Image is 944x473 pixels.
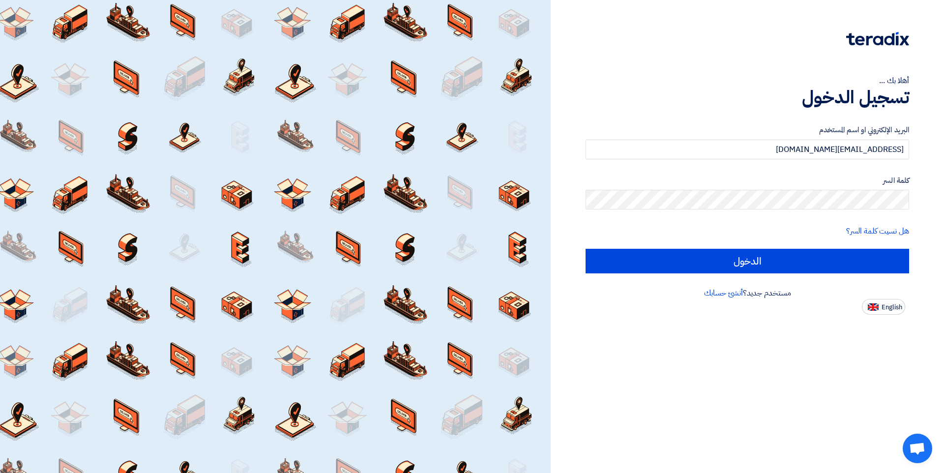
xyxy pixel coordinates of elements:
input: أدخل بريد العمل الإلكتروني او اسم المستخدم الخاص بك ... [586,140,909,159]
label: كلمة السر [586,175,909,186]
span: English [882,304,902,311]
div: مستخدم جديد؟ [586,287,909,299]
div: أهلا بك ... [586,75,909,87]
img: en-US.png [868,303,879,311]
input: الدخول [586,249,909,273]
a: Open chat [903,434,932,463]
img: Teradix logo [846,32,909,46]
button: English [862,299,905,315]
h1: تسجيل الدخول [586,87,909,108]
label: البريد الإلكتروني او اسم المستخدم [586,124,909,136]
a: هل نسيت كلمة السر؟ [846,225,909,237]
a: أنشئ حسابك [704,287,743,299]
